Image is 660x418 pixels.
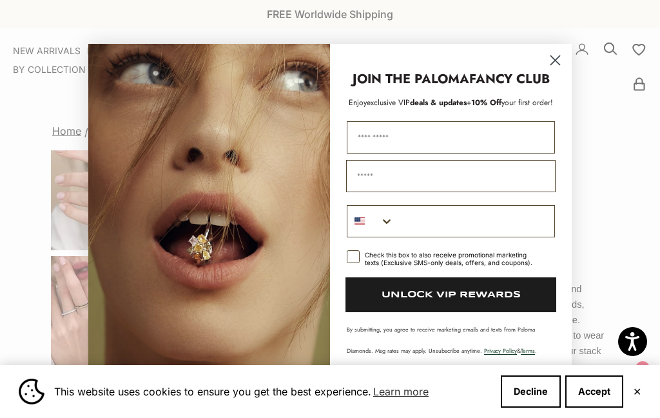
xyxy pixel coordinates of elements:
img: United States [354,216,365,226]
button: Accept [565,375,623,408]
span: + your first order! [467,97,553,108]
input: First Name [347,121,555,154]
strong: FANCY CLUB [469,70,550,88]
button: UNLOCK VIP REWARDS [345,277,556,312]
button: Decline [501,375,561,408]
span: deals & updates [367,97,467,108]
span: & . [484,346,537,355]
button: Search Countries [347,206,394,237]
a: Privacy Policy [484,346,517,355]
input: Email [346,160,556,192]
span: exclusive VIP [367,97,410,108]
p: By submitting, you agree to receive marketing emails and texts from Paloma Diamonds. Msg rates ma... [347,325,555,355]
img: Cookie banner [19,379,44,404]
span: This website uses cookies to ensure you get the best experience. [54,382,490,401]
span: Enjoy [349,97,367,108]
strong: JOIN THE PALOMA [353,70,469,88]
button: Close dialog [544,49,567,72]
button: Close [633,388,641,395]
div: Check this box to also receive promotional marketing texts (Exclusive SMS-only deals, offers, and... [365,251,539,266]
span: 10% Off [471,97,501,108]
img: Loading... [88,44,330,374]
a: Terms [521,346,535,355]
a: Learn more [371,382,431,401]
